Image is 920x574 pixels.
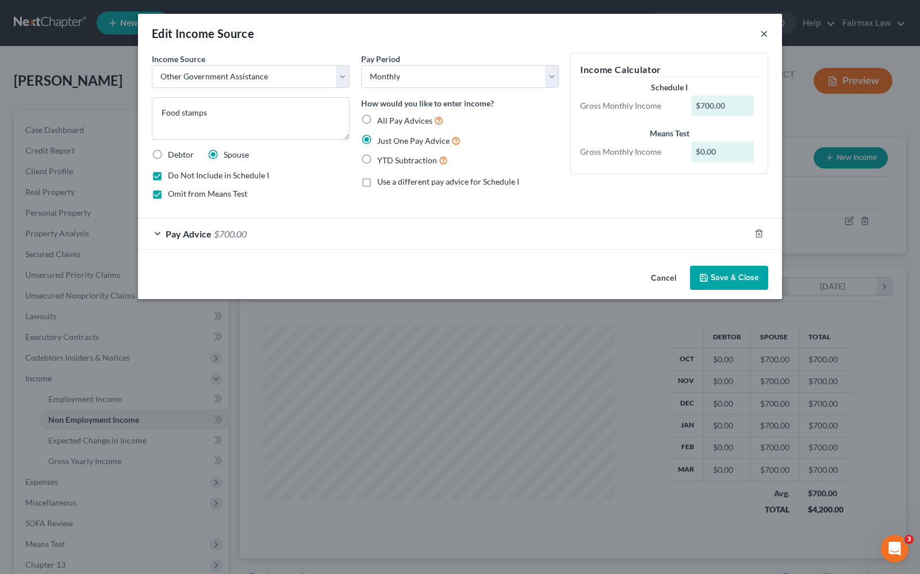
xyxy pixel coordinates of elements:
[361,53,400,65] label: Pay Period
[690,266,768,290] button: Save & Close
[691,141,754,162] div: $0.00
[152,54,205,64] span: Income Source
[168,150,194,159] span: Debtor
[580,128,758,139] div: Means Test
[214,228,247,239] span: $700.00
[760,26,768,40] button: ×
[904,535,914,544] span: 3
[574,100,685,112] div: Gross Monthly Income
[642,267,685,290] button: Cancel
[580,82,758,93] div: Schedule I
[580,63,758,77] h5: Income Calculator
[377,155,437,165] span: YTD Subtraction
[377,136,450,146] span: Just One Pay Advice
[377,177,519,186] span: Use a different pay advice for Schedule I
[166,228,212,239] span: Pay Advice
[574,146,685,158] div: Gross Monthly Income
[168,189,247,198] span: Omit from Means Test
[881,535,908,562] iframe: Intercom live chat
[224,150,249,159] span: Spouse
[168,170,269,180] span: Do Not Include in Schedule I
[377,116,432,125] span: All Pay Advices
[152,25,254,41] div: Edit Income Source
[361,97,494,109] label: How would you like to enter income?
[691,95,754,116] div: $700.00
